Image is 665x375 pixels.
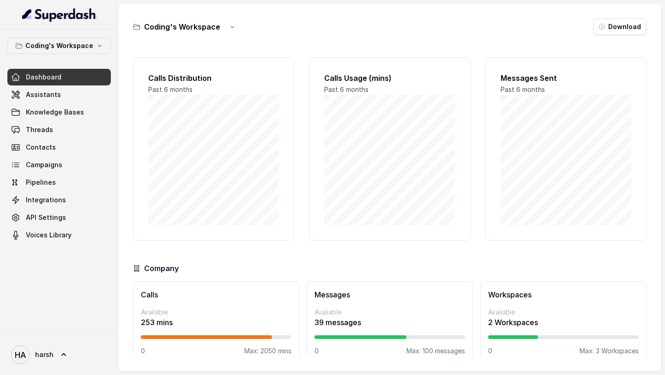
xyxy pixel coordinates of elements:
a: API Settings [7,209,111,226]
p: Available [314,308,465,317]
p: 253 mins [141,317,291,328]
p: 39 messages [314,317,465,328]
span: Knowledge Bases [26,108,84,117]
span: Campaigns [26,160,62,169]
a: Integrations [7,192,111,208]
p: Coding's Workspace [25,40,93,51]
h3: Calls [141,289,291,300]
a: Assistants [7,86,111,103]
p: Max: 3 Workspaces [580,346,639,356]
span: harsh [35,350,54,359]
button: Download [593,18,647,35]
p: Max: 2050 mins [244,346,291,356]
span: Voices Library [26,230,72,240]
span: Pipelines [26,178,56,187]
p: 0 [141,346,145,356]
a: Knowledge Bases [7,104,111,121]
img: light.svg [22,7,97,22]
p: Available [488,308,639,317]
p: 0 [314,346,319,356]
h2: Calls Distribution [148,73,279,84]
a: Pipelines [7,174,111,191]
h2: Messages Sent [501,73,631,84]
span: Past 6 months [501,85,545,93]
span: Past 6 months [148,85,193,93]
span: API Settings [26,213,66,222]
a: Threads [7,121,111,138]
h3: Messages [314,289,465,300]
span: Integrations [26,195,66,205]
a: Campaigns [7,157,111,173]
p: Max: 100 messages [406,346,465,356]
button: Coding's Workspace [7,37,111,54]
span: Contacts [26,143,56,152]
h3: Coding's Workspace [144,21,220,32]
text: HA [15,350,26,360]
span: Past 6 months [324,85,369,93]
span: Threads [26,125,53,134]
h3: Company [144,263,179,274]
a: harsh [7,342,111,368]
a: Dashboard [7,69,111,85]
span: Assistants [26,90,61,99]
h2: Calls Usage (mins) [324,73,455,84]
p: 2 Workspaces [488,317,639,328]
span: Dashboard [26,73,61,82]
a: Contacts [7,139,111,156]
h3: Workspaces [488,289,639,300]
a: Voices Library [7,227,111,243]
p: 0 [488,346,492,356]
p: Available [141,308,291,317]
